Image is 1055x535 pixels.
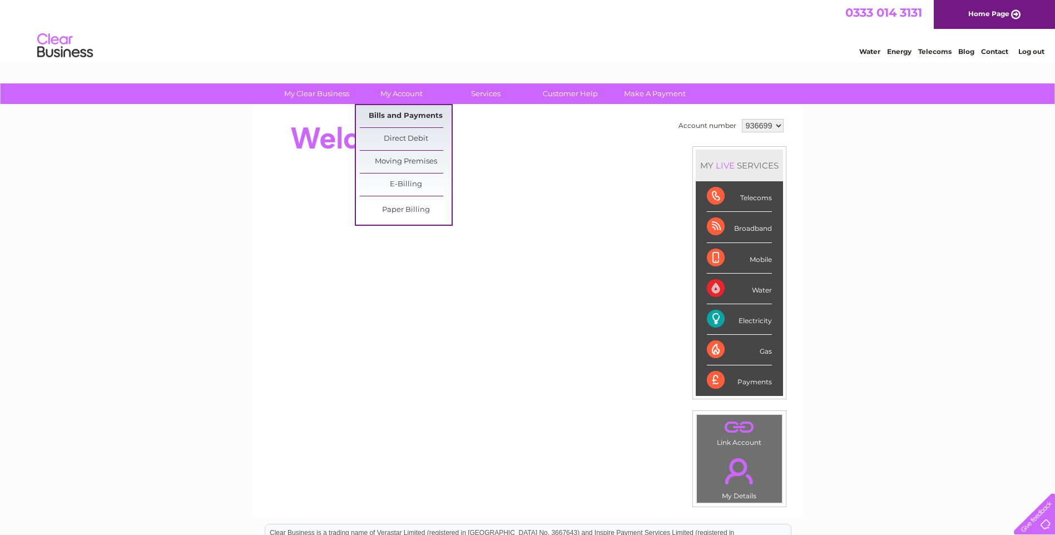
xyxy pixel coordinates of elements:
[524,83,616,104] a: Customer Help
[887,47,912,56] a: Energy
[696,150,783,181] div: MY SERVICES
[859,47,880,56] a: Water
[707,274,772,304] div: Water
[958,47,974,56] a: Blog
[707,212,772,242] div: Broadband
[271,83,363,104] a: My Clear Business
[609,83,701,104] a: Make A Payment
[707,243,772,274] div: Mobile
[360,199,452,221] a: Paper Billing
[707,181,772,212] div: Telecoms
[707,365,772,395] div: Payments
[440,83,532,104] a: Services
[700,418,779,437] a: .
[676,116,739,135] td: Account number
[360,128,452,150] a: Direct Debit
[1018,47,1044,56] a: Log out
[696,414,782,449] td: Link Account
[355,83,447,104] a: My Account
[845,6,922,19] a: 0333 014 3131
[707,304,772,335] div: Electricity
[714,160,737,171] div: LIVE
[981,47,1008,56] a: Contact
[360,174,452,196] a: E-Billing
[700,452,779,491] a: .
[696,449,782,503] td: My Details
[360,105,452,127] a: Bills and Payments
[918,47,952,56] a: Telecoms
[37,29,93,63] img: logo.png
[265,6,791,54] div: Clear Business is a trading name of Verastar Limited (registered in [GEOGRAPHIC_DATA] No. 3667643...
[360,151,452,173] a: Moving Premises
[707,335,772,365] div: Gas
